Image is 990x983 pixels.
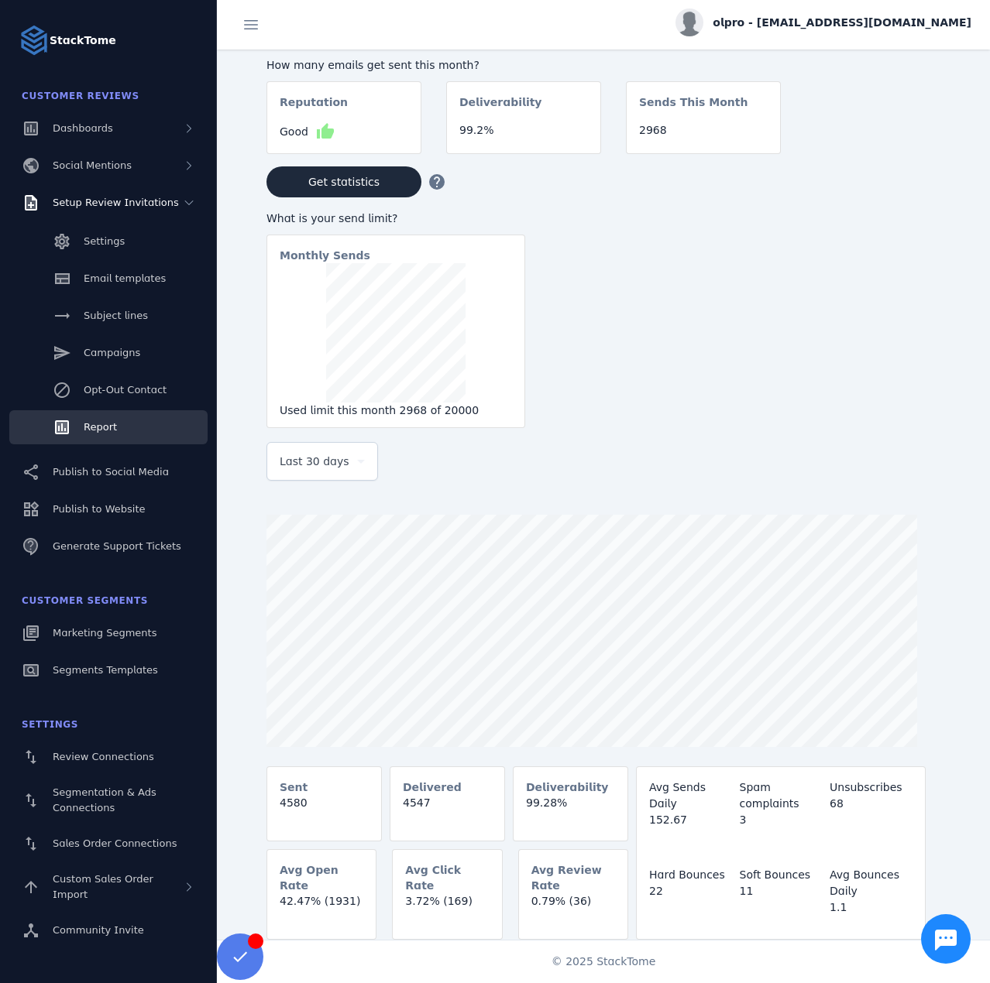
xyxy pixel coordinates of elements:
span: Email templates [84,272,166,284]
button: olpro - [EMAIL_ADDRESS][DOMAIN_NAME] [675,9,971,36]
div: Avg Sends Daily [649,779,732,812]
mat-card-subtitle: Reputation [280,94,348,122]
span: Last 30 days [280,452,349,471]
a: Marketing Segments [9,616,208,650]
a: Campaigns [9,336,208,370]
span: Good [280,124,308,140]
span: Subject lines [84,310,148,321]
div: Avg Bounces Daily [830,867,913,899]
span: olpro - [EMAIL_ADDRESS][DOMAIN_NAME] [713,15,971,31]
mat-card-subtitle: Delivered [403,779,462,795]
span: Get statistics [308,176,380,187]
a: Opt-Out Contact [9,373,208,407]
a: Community Invite [9,913,208,947]
mat-card-subtitle: Monthly Sends [280,248,370,263]
div: 3 [740,812,823,828]
mat-card-subtitle: Avg Open Rate [280,862,363,893]
span: Setup Review Invitations [53,197,179,208]
div: 152.67 [649,812,732,828]
mat-card-content: 4547 [390,795,504,824]
span: © 2025 StackTome [552,954,656,970]
a: Sales Order Connections [9,827,208,861]
span: Generate Support Tickets [53,540,181,552]
span: Marketing Segments [53,627,156,639]
mat-card-subtitle: Sends This Month [639,94,748,122]
div: 11 [740,883,823,899]
mat-card-subtitle: Avg Click Rate [405,862,489,893]
strong: StackTome [50,33,116,49]
span: Publish to Website [53,503,145,515]
button: Get statistics [266,166,421,197]
mat-card-content: 0.79% (36) [519,893,627,922]
mat-card-subtitle: Avg Review Rate [531,862,615,893]
div: Spam complaints [740,779,823,812]
a: Publish to Social Media [9,455,208,489]
mat-card-subtitle: Deliverability [526,779,609,795]
a: Email templates [9,262,208,296]
a: Review Connections [9,740,208,774]
span: Settings [84,235,125,247]
mat-card-content: 42.47% (1931) [267,893,376,922]
div: How many emails get sent this month? [266,57,781,74]
a: Generate Support Tickets [9,529,208,563]
span: Customer Segments [22,595,148,606]
span: Custom Sales Order Import [53,873,153,900]
a: Publish to Website [9,492,208,526]
span: Segments Templates [53,664,158,676]
span: Review Connections [53,751,154,762]
mat-icon: thumb_up [316,122,335,141]
span: Sales Order Connections [53,837,177,849]
a: Segmentation & Ads Connections [9,777,208,824]
mat-card-subtitle: Deliverability [459,94,542,122]
span: Publish to Social Media [53,466,169,478]
span: Social Mentions [53,159,132,171]
img: Logo image [19,25,50,56]
span: Dashboards [53,122,113,134]
div: 68 [830,796,913,812]
div: 99.2% [459,122,588,139]
mat-card-content: 4580 [267,795,381,824]
mat-card-content: 99.28% [514,795,627,824]
mat-card-subtitle: Sent [280,779,308,795]
a: Report [9,410,208,444]
div: 1.1 [830,899,913,916]
div: What is your send limit? [266,211,525,227]
span: Settings [22,719,78,730]
a: Subject lines [9,299,208,333]
span: Community Invite [53,924,144,936]
span: Customer Reviews [22,91,139,101]
div: Unsubscribes [830,779,913,796]
div: Hard Bounces [649,867,732,883]
span: Opt-Out Contact [84,384,167,396]
img: profile.jpg [675,9,703,36]
div: Soft Bounces [740,867,823,883]
span: Segmentation & Ads Connections [53,786,156,813]
span: Report [84,421,117,433]
mat-card-content: 3.72% (169) [393,893,501,922]
a: Segments Templates [9,653,208,687]
div: 22 [649,883,732,899]
div: Used limit this month 2968 of 20000 [280,402,512,419]
mat-card-content: 2968 [627,122,780,151]
a: Settings [9,224,208,259]
span: Campaigns [84,347,140,358]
